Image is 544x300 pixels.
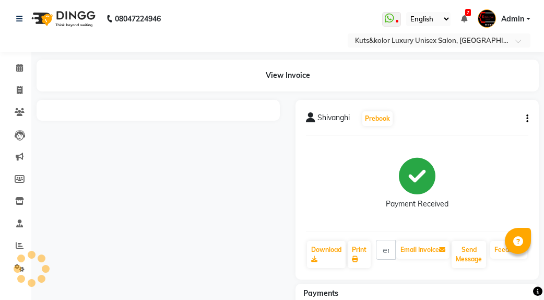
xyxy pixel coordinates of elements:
[386,199,448,210] div: Payment Received
[490,241,527,259] a: Feedback
[452,241,486,268] button: Send Message
[465,9,471,16] span: 7
[461,14,467,24] a: 7
[27,4,98,33] img: logo
[37,60,539,91] div: View Invoice
[115,4,161,33] b: 08047224946
[362,111,393,126] button: Prebook
[478,9,496,28] img: Admin
[303,289,338,298] span: Payments
[396,241,450,259] button: Email Invoice
[317,112,350,127] span: Shivanghi
[307,241,346,268] a: Download
[501,14,524,25] span: Admin
[376,240,396,260] input: enter email
[348,241,371,268] a: Print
